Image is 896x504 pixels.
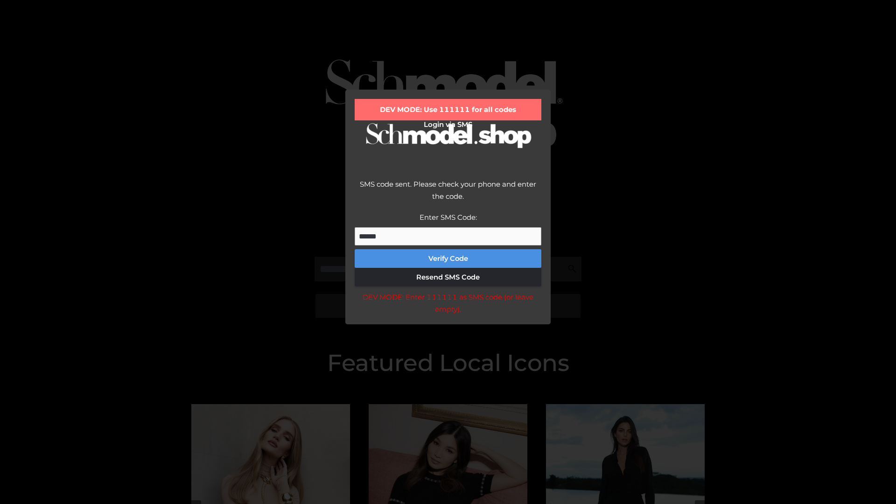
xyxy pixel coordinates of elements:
[355,178,541,211] div: SMS code sent. Please check your phone and enter the code.
[355,291,541,315] div: DEV MODE: Enter 111111 as SMS code (or leave empty).
[355,120,541,129] h2: Login via SMS
[355,249,541,268] button: Verify Code
[355,99,541,120] div: DEV MODE: Use 111111 for all codes
[355,268,541,287] button: Resend SMS Code
[420,213,477,222] label: Enter SMS Code:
